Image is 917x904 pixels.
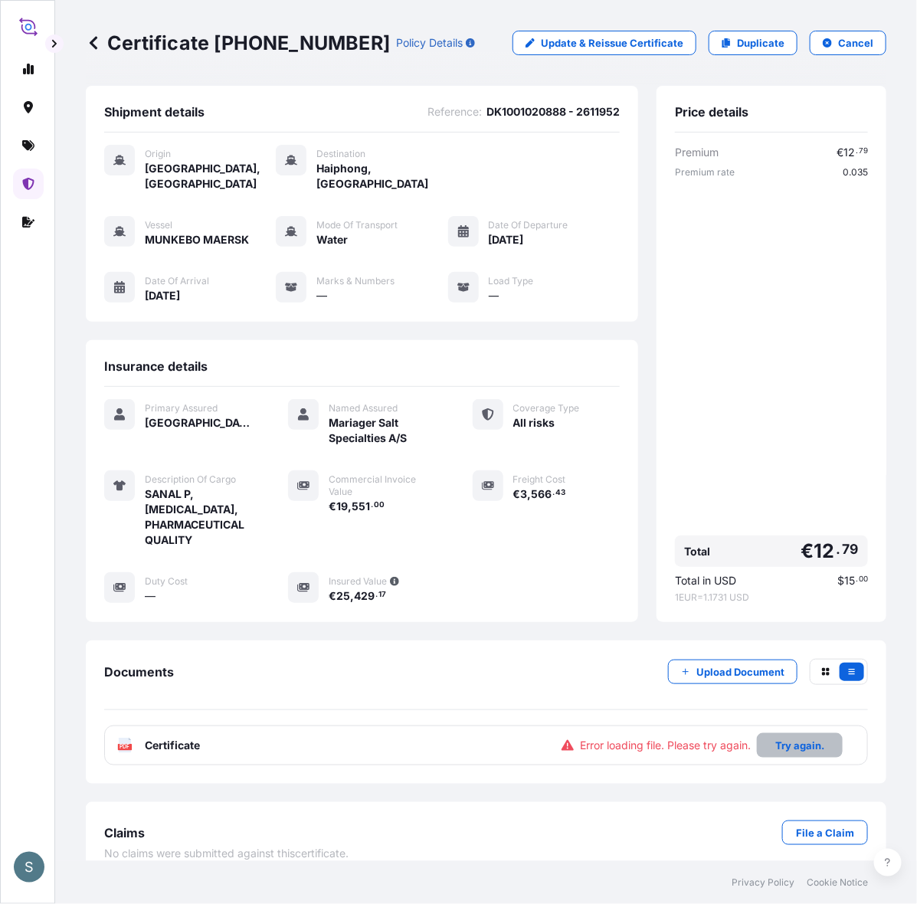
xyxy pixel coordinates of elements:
[837,147,843,158] span: €
[782,820,868,845] a: File a Claim
[838,35,873,51] p: Cancel
[329,575,387,588] span: Insured Value
[316,161,447,192] span: Haiphong, [GEOGRAPHIC_DATA]
[329,402,398,414] span: Named Assured
[675,104,748,120] span: Price details
[350,591,354,601] span: ,
[528,489,532,499] span: ,
[374,503,385,508] span: 00
[316,275,395,287] span: Marks & Numbers
[553,490,555,496] span: .
[104,846,349,861] span: No claims were submitted against this certificate .
[375,592,378,598] span: .
[329,415,435,446] span: Mariager Salt Specialties A/S
[837,545,841,554] span: .
[120,745,130,750] text: PDF
[532,489,552,499] span: 566
[329,501,336,512] span: €
[580,738,751,753] span: Error loading file. Please try again.
[145,738,200,753] span: Certificate
[427,104,482,120] span: Reference :
[316,148,365,160] span: Destination
[145,415,251,431] span: [GEOGRAPHIC_DATA]
[513,489,521,499] span: €
[354,591,375,601] span: 429
[837,575,844,586] span: $
[86,31,390,55] p: Certificate [PHONE_NUMBER]
[104,104,205,120] span: Shipment details
[556,490,566,496] span: 43
[145,588,156,604] span: —
[513,415,555,431] span: All risks
[316,288,327,303] span: —
[859,149,868,154] span: 79
[675,166,735,179] span: Premium rate
[521,489,528,499] span: 3
[371,503,373,508] span: .
[145,219,172,231] span: Vessel
[336,501,348,512] span: 19
[104,825,145,840] span: Claims
[316,219,398,231] span: Mode of Transport
[104,664,174,680] span: Documents
[668,660,797,684] button: Upload Document
[145,275,209,287] span: Date of Arrival
[675,591,868,604] span: 1 EUR = 1.1731 USD
[489,219,568,231] span: Date of Departure
[843,545,859,554] span: 79
[329,591,336,601] span: €
[489,232,524,247] span: [DATE]
[709,31,797,55] a: Duplicate
[807,876,868,889] a: Cookie Notice
[489,288,499,303] span: —
[844,575,855,586] span: 15
[843,147,855,158] span: 12
[737,35,784,51] p: Duplicate
[796,825,854,840] p: File a Claim
[145,486,251,548] span: SANAL P, [MEDICAL_DATA], PHARMACEUTICAL QUALITY
[843,166,868,179] span: 0.035
[489,275,534,287] span: Load Type
[486,104,620,120] span: DK1001020888 - 2611952
[145,473,236,486] span: Description Of Cargo
[675,573,736,588] span: Total in USD
[732,876,794,889] a: Privacy Policy
[378,592,386,598] span: 17
[856,149,858,154] span: .
[810,31,886,55] button: Cancel
[513,473,566,486] span: Freight Cost
[775,738,824,753] p: Try again.
[856,577,858,582] span: .
[513,402,580,414] span: Coverage Type
[145,148,171,160] span: Origin
[145,288,180,303] span: [DATE]
[25,860,34,875] span: S
[801,542,814,561] span: €
[675,145,719,160] span: Premium
[348,501,352,512] span: ,
[684,544,710,559] span: Total
[757,733,843,758] button: Try again.
[814,542,834,561] span: 12
[145,575,188,588] span: Duty Cost
[329,473,435,498] span: Commercial Invoice Value
[396,35,463,51] p: Policy Details
[513,31,696,55] a: Update & Reissue Certificate
[336,591,350,601] span: 25
[541,35,683,51] p: Update & Reissue Certificate
[145,161,276,192] span: [GEOGRAPHIC_DATA], [GEOGRAPHIC_DATA]
[352,501,370,512] span: 551
[104,359,208,374] span: Insurance details
[145,402,218,414] span: Primary Assured
[316,232,348,247] span: Water
[859,577,868,582] span: 00
[145,232,249,247] span: MUNKEBO MAERSK
[696,664,784,680] p: Upload Document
